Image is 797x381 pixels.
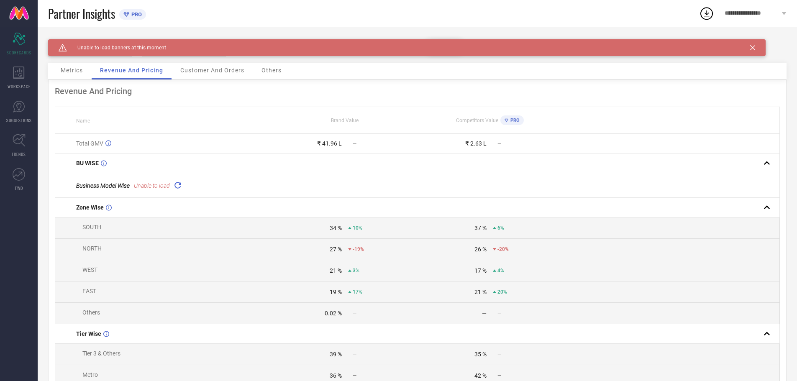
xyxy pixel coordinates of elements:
[76,182,130,189] span: Business Model Wise
[8,83,31,89] span: WORKSPACE
[48,5,115,22] span: Partner Insights
[134,182,170,189] span: Unable to load
[82,266,97,273] span: WEST
[353,268,359,274] span: 3%
[76,330,101,337] span: Tier Wise
[325,310,342,317] div: 0.02 %
[474,289,487,295] div: 21 %
[456,118,498,123] span: Competitors Value
[15,185,23,191] span: FWD
[699,6,714,21] div: Open download list
[353,310,356,316] span: —
[48,39,132,45] div: Brand
[497,373,501,378] span: —
[474,351,487,358] div: 35 %
[61,67,83,74] span: Metrics
[353,225,362,231] span: 10%
[76,160,99,166] span: BU WISE
[100,67,163,74] span: Revenue And Pricing
[353,289,362,295] span: 17%
[76,118,90,124] span: Name
[330,351,342,358] div: 39 %
[76,204,104,211] span: Zone Wise
[497,246,509,252] span: -20%
[82,371,98,378] span: Metro
[353,373,356,378] span: —
[172,179,184,191] div: Reload "Business Model Wise "
[353,246,364,252] span: -19%
[67,45,166,51] span: Unable to load banners at this moment
[331,118,359,123] span: Brand Value
[497,141,501,146] span: —
[330,225,342,231] div: 34 %
[7,49,31,56] span: SCORECARDS
[330,246,342,253] div: 27 %
[497,310,501,316] span: —
[82,309,100,316] span: Others
[261,67,282,74] span: Others
[465,140,487,147] div: ₹ 2.63 L
[474,246,487,253] div: 26 %
[474,225,487,231] div: 37 %
[330,289,342,295] div: 19 %
[474,372,487,379] div: 42 %
[129,11,142,18] span: PRO
[82,245,102,252] span: NORTH
[12,151,26,157] span: TRENDS
[497,289,507,295] span: 20%
[180,67,244,74] span: Customer And Orders
[55,86,780,96] div: Revenue And Pricing
[353,351,356,357] span: —
[330,372,342,379] div: 36 %
[508,118,520,123] span: PRO
[482,310,487,317] div: —
[497,268,504,274] span: 4%
[317,140,342,147] div: ₹ 41.96 L
[76,140,103,147] span: Total GMV
[474,267,487,274] div: 17 %
[82,288,96,294] span: EAST
[353,141,356,146] span: —
[497,351,501,357] span: —
[330,267,342,274] div: 21 %
[82,350,120,357] span: Tier 3 & Others
[82,224,101,230] span: SOUTH
[497,225,504,231] span: 6%
[6,117,32,123] span: SUGGESTIONS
